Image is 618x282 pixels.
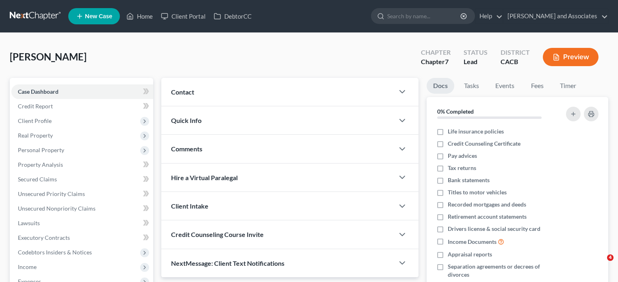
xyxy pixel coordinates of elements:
[448,263,556,279] span: Separation agreements or decrees of divorces
[448,188,507,196] span: Titles to motor vehicles
[18,117,52,124] span: Client Profile
[421,57,451,67] div: Chapter
[18,88,59,95] span: Case Dashboard
[171,174,238,181] span: Hire a Virtual Paralegal
[543,48,598,66] button: Preview
[607,254,614,261] span: 4
[553,78,583,94] a: Timer
[11,172,153,187] a: Secured Claims
[18,263,37,270] span: Income
[448,176,490,184] span: Bank statements
[171,230,264,238] span: Credit Counseling Course Invite
[11,99,153,114] a: Credit Report
[171,116,202,124] span: Quick Info
[448,238,497,246] span: Income Documents
[18,234,70,241] span: Executory Contracts
[18,103,53,110] span: Credit Report
[171,259,284,267] span: NextMessage: Client Text Notifications
[503,9,608,24] a: [PERSON_NAME] and Associates
[11,201,153,216] a: Unsecured Nonpriority Claims
[85,13,112,19] span: New Case
[445,58,449,65] span: 7
[18,132,53,139] span: Real Property
[448,200,526,209] span: Recorded mortgages and deeds
[171,202,208,210] span: Client Intake
[437,108,474,115] strong: 0% Completed
[11,230,153,245] a: Executory Contracts
[524,78,550,94] a: Fees
[464,48,488,57] div: Status
[11,216,153,230] a: Lawsuits
[11,84,153,99] a: Case Dashboard
[171,88,194,96] span: Contact
[590,254,610,274] iframe: Intercom live chat
[122,9,157,24] a: Home
[448,140,520,148] span: Credit Counseling Certificate
[18,161,63,168] span: Property Analysis
[448,152,477,160] span: Pay advices
[427,78,454,94] a: Docs
[18,176,57,183] span: Secured Claims
[448,225,540,233] span: Drivers license & social security card
[10,51,87,62] span: [PERSON_NAME]
[448,213,527,221] span: Retirement account statements
[501,57,530,67] div: CACB
[18,205,95,212] span: Unsecured Nonpriority Claims
[18,249,92,256] span: Codebtors Insiders & Notices
[448,164,476,172] span: Tax returns
[448,250,492,258] span: Appraisal reports
[18,220,40,226] span: Lawsuits
[464,57,488,67] div: Lead
[387,9,462,24] input: Search by name...
[501,48,530,57] div: District
[18,190,85,197] span: Unsecured Priority Claims
[18,146,64,153] span: Personal Property
[171,145,202,153] span: Comments
[11,157,153,172] a: Property Analysis
[421,48,451,57] div: Chapter
[157,9,210,24] a: Client Portal
[11,187,153,201] a: Unsecured Priority Claims
[210,9,256,24] a: DebtorCC
[458,78,486,94] a: Tasks
[448,127,504,136] span: Life insurance policies
[475,9,503,24] a: Help
[489,78,521,94] a: Events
